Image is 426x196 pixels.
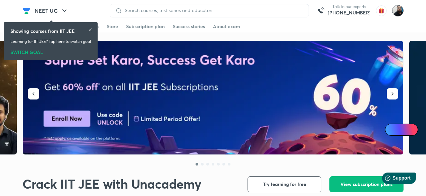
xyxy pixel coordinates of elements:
a: Ai Doubts [385,124,418,136]
img: Company Logo [22,7,31,15]
div: About exam [213,23,240,30]
span: Ai Doubts [396,127,414,132]
a: Subscription plan [126,21,165,32]
a: Success stories [173,21,205,32]
div: SWITCH GOAL [10,47,91,55]
span: View subscription plans [340,181,392,188]
span: Try learning for free [263,181,306,188]
img: avatar [376,5,387,16]
input: Search courses, test series and educators [122,8,303,13]
img: call-us [314,4,328,17]
div: Success stories [173,23,205,30]
h6: Showing courses from IIT JEE [10,27,75,35]
button: NEET UG [31,4,72,17]
div: Store [107,23,118,30]
a: [PHONE_NUMBER] [328,9,371,16]
p: Talk to our experts [328,4,371,9]
h1: Crack IIT JEE with Unacademy [22,176,201,192]
div: Subscription plan [126,23,165,30]
button: Try learning for free [248,176,321,192]
a: About exam [213,21,240,32]
img: Sumit Kumar Agrawal [392,5,404,16]
a: Store [107,21,118,32]
iframe: Help widget launcher [366,170,419,189]
p: Learning for IIT JEE? Tap here to switch goal [10,39,91,45]
button: View subscription plans [329,176,404,192]
img: Icon [389,127,394,132]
